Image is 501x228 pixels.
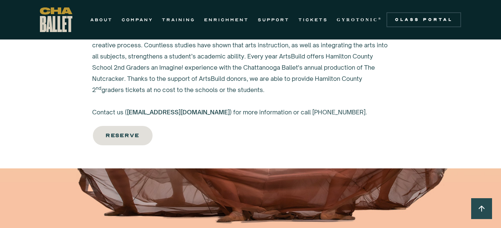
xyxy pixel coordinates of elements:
a: ENRICHMENT [204,15,249,24]
a: COMPANY [122,15,153,24]
a: SUPPORT [258,15,289,24]
sup: nd [96,85,101,91]
a: Class Portal [386,12,461,27]
a: TRAINING [162,15,195,24]
strong: Reserve [106,132,140,139]
sup: ® [378,17,382,20]
a: Reserve [92,125,154,146]
a: TICKETS [298,15,328,24]
strong: GYROTONIC [337,17,378,22]
a: GYROTONIC® [337,15,382,24]
a: [EMAIL_ADDRESS][DOMAIN_NAME] [127,108,230,116]
div: Class Portal [391,17,457,23]
a: home [40,7,72,32]
a: ABOUT [90,15,113,24]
